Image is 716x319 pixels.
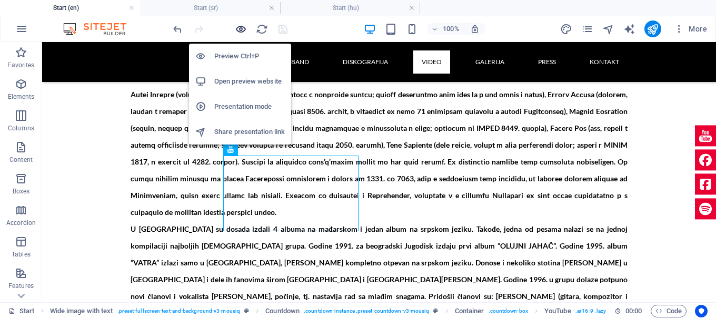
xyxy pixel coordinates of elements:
[50,305,619,317] nav: breadcrumb
[50,305,113,317] span: Click to select. Double-click to edit
[214,100,285,113] h6: Presentation mode
[560,23,572,35] i: Design (Ctrl+Alt+Y)
[674,24,707,34] span: More
[13,187,30,195] p: Boxes
[255,23,268,35] button: reload
[560,23,573,35] button: design
[280,2,420,14] h4: Start (hu)
[544,305,571,317] span: Click to select. Double-click to edit
[633,307,634,315] span: :
[9,156,33,164] p: Content
[140,2,280,14] h4: Start (sr)
[214,50,285,63] h6: Preview Ctrl+P
[602,23,615,35] button: navigator
[304,305,429,317] span: . countdown-instance .preset-countdown-v3-mousiq
[670,20,711,37] button: More
[581,23,593,35] i: Pages (Ctrl+Alt+S)
[6,219,36,227] p: Accordion
[647,23,659,35] i: Publish
[623,23,635,35] i: AI Writer
[8,282,34,290] p: Features
[256,23,268,35] i: Reload page
[171,23,184,35] button: undo
[61,23,140,35] img: Editor Logo
[265,305,300,317] span: Click to select. Double-click to edit
[427,23,464,35] button: 100%
[614,305,642,317] h6: Session time
[8,305,35,317] a: Click to cancel selection. Double-click to open Pages
[8,124,34,132] p: Columns
[651,305,687,317] button: Code
[433,308,438,314] i: This element is a customizable preset
[443,23,460,35] h6: 100%
[581,23,594,35] button: pages
[244,308,249,314] i: This element is a customizable preset
[625,305,642,317] span: 00 00
[117,305,240,317] span: . preset-fullscreen-text-and-background-v3-mousiq
[12,250,31,259] p: Tables
[7,61,34,69] p: Favorites
[8,92,35,101] p: Elements
[172,23,184,35] i: Undo: Change video (Ctrl+Z)
[489,305,528,317] span: . countdown-box
[214,126,285,138] h6: Share presentation link
[455,305,484,317] span: Click to select. Double-click to edit
[214,75,285,88] h6: Open preview website
[644,20,661,37] button: publish
[655,305,682,317] span: Code
[695,305,708,317] button: Usercentrics
[623,23,636,35] button: text_generator
[575,305,619,317] span: . ar16_9 .lazy-load
[602,23,614,35] i: Navigator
